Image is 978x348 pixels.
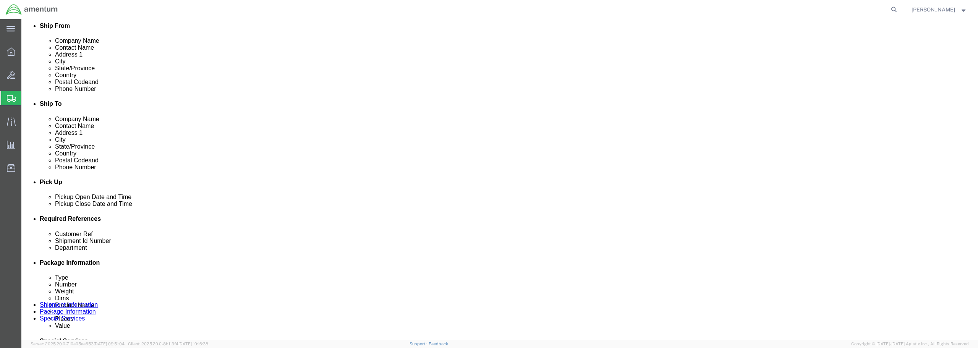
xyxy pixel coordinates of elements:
[178,342,208,346] span: [DATE] 10:16:38
[128,342,208,346] span: Client: 2025.20.0-8b113f4
[94,342,125,346] span: [DATE] 09:51:04
[410,342,429,346] a: Support
[31,342,125,346] span: Server: 2025.20.0-710e05ee653
[851,341,969,347] span: Copyright © [DATE]-[DATE] Agistix Inc., All Rights Reserved
[912,5,955,14] span: Derrick Gory
[429,342,448,346] a: Feedback
[21,19,978,340] iframe: FS Legacy Container
[5,4,58,15] img: logo
[911,5,968,14] button: [PERSON_NAME]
